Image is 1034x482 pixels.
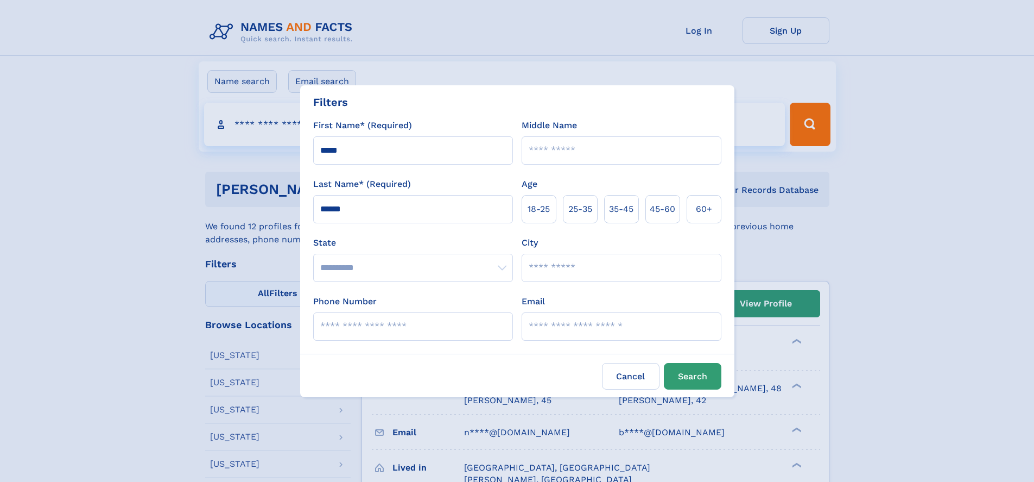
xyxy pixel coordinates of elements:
label: Email [522,295,545,308]
label: Age [522,178,537,191]
span: 60+ [696,203,712,216]
label: State [313,236,513,249]
label: First Name* (Required) [313,119,412,132]
div: Filters [313,94,348,110]
span: 45‑60 [650,203,675,216]
label: Cancel [602,363,659,390]
button: Search [664,363,721,390]
label: Middle Name [522,119,577,132]
span: 25‑35 [568,203,592,216]
span: 18‑25 [528,203,550,216]
label: City [522,236,538,249]
label: Last Name* (Required) [313,178,411,191]
span: 35‑45 [609,203,633,216]
label: Phone Number [313,295,377,308]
